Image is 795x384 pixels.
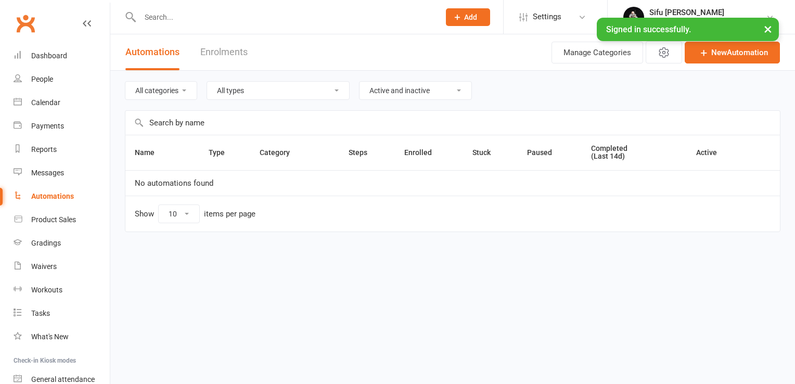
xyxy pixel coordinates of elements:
[31,239,61,247] div: Gradings
[464,13,477,21] span: Add
[260,146,301,159] button: Category
[125,34,179,70] button: Automations
[14,161,110,185] a: Messages
[552,42,643,63] button: Manage Categories
[14,325,110,349] a: What's New
[135,146,166,159] button: Name
[339,135,394,170] th: Steps
[395,135,463,170] th: Enrolled
[14,278,110,302] a: Workouts
[31,169,64,177] div: Messages
[685,42,780,63] a: NewAutomation
[14,302,110,325] a: Tasks
[31,145,57,153] div: Reports
[649,17,766,27] div: Emerald Dragon Martial Arts Pty Ltd
[696,148,717,157] span: Active
[649,8,766,17] div: Sifu [PERSON_NAME]
[31,52,67,60] div: Dashboard
[14,114,110,138] a: Payments
[31,75,53,83] div: People
[31,375,95,383] div: General attendance
[463,135,518,170] th: Stuck
[606,24,691,34] span: Signed in successfully.
[31,332,69,341] div: What's New
[14,232,110,255] a: Gradings
[204,210,255,219] div: items per page
[687,146,728,159] button: Active
[137,10,432,24] input: Search...
[14,255,110,278] a: Waivers
[623,7,644,28] img: thumb_image1710756300.png
[446,8,490,26] button: Add
[125,170,780,196] td: No automations found
[31,192,74,200] div: Automations
[199,135,251,170] th: Type
[14,185,110,208] a: Automations
[14,68,110,91] a: People
[31,98,60,107] div: Calendar
[14,44,110,68] a: Dashboard
[533,5,561,29] span: Settings
[31,122,64,130] div: Payments
[260,148,301,157] span: Category
[31,262,57,271] div: Waivers
[135,204,255,223] div: Show
[591,144,627,160] span: Completed (Last 14d)
[31,286,62,294] div: Workouts
[125,111,780,135] input: Search by name
[200,34,248,70] a: Enrolments
[14,138,110,161] a: Reports
[31,215,76,224] div: Product Sales
[759,18,777,40] button: ×
[31,309,50,317] div: Tasks
[14,91,110,114] a: Calendar
[135,148,166,157] span: Name
[14,208,110,232] a: Product Sales
[518,135,582,170] th: Paused
[12,10,39,36] a: Clubworx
